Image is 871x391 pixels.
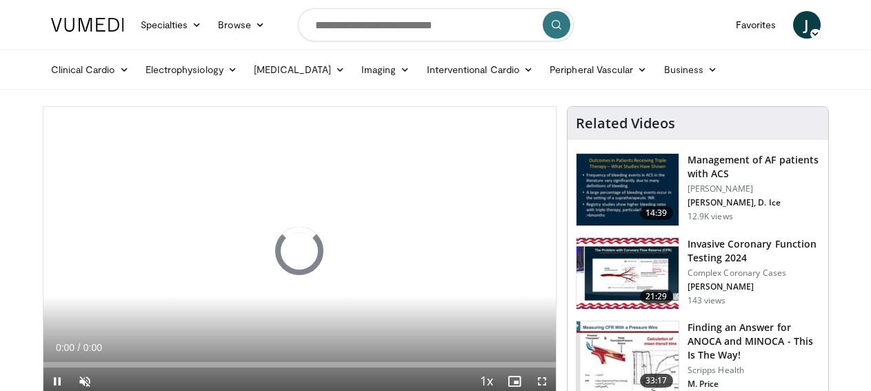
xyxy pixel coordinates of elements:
[728,11,785,39] a: Favorites
[78,342,81,353] span: /
[577,238,679,310] img: 29018604-ad88-4fab-821f-042c17100d81.150x105_q85_crop-smart_upscale.jpg
[688,281,820,292] p: [PERSON_NAME]
[688,365,820,376] p: Scripps Health
[51,18,124,32] img: VuMedi Logo
[541,56,655,83] a: Peripheral Vascular
[640,206,673,220] span: 14:39
[419,56,542,83] a: Interventional Cardio
[298,8,574,41] input: Search topics, interventions
[656,56,726,83] a: Business
[132,11,210,39] a: Specialties
[640,290,673,303] span: 21:29
[56,342,74,353] span: 0:00
[576,237,820,310] a: 21:29 Invasive Coronary Function Testing 2024 Complex Coronary Cases [PERSON_NAME] 143 views
[688,197,820,208] p: [PERSON_NAME], D. Ice
[688,153,820,181] h3: Management of AF patients with ACS
[688,183,820,194] p: [PERSON_NAME]
[577,154,679,225] img: bKdxKv0jK92UJBOH4xMDoxOjBrO-I4W8.150x105_q85_crop-smart_upscale.jpg
[688,321,820,362] h3: Finding an Answer for ANOCA and MINOCA - This Is The Way!
[688,237,820,265] h3: Invasive Coronary Function Testing 2024
[793,11,821,39] a: J
[688,268,820,279] p: Complex Coronary Cases
[688,295,726,306] p: 143 views
[353,56,419,83] a: Imaging
[210,11,273,39] a: Browse
[688,211,733,222] p: 12.9K views
[246,56,353,83] a: [MEDICAL_DATA]
[137,56,246,83] a: Electrophysiology
[83,342,102,353] span: 0:00
[43,362,556,368] div: Progress Bar
[576,115,675,132] h4: Related Videos
[688,379,820,390] p: M. Price
[640,374,673,388] span: 33:17
[43,56,137,83] a: Clinical Cardio
[576,153,820,226] a: 14:39 Management of AF patients with ACS [PERSON_NAME] [PERSON_NAME], D. Ice 12.9K views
